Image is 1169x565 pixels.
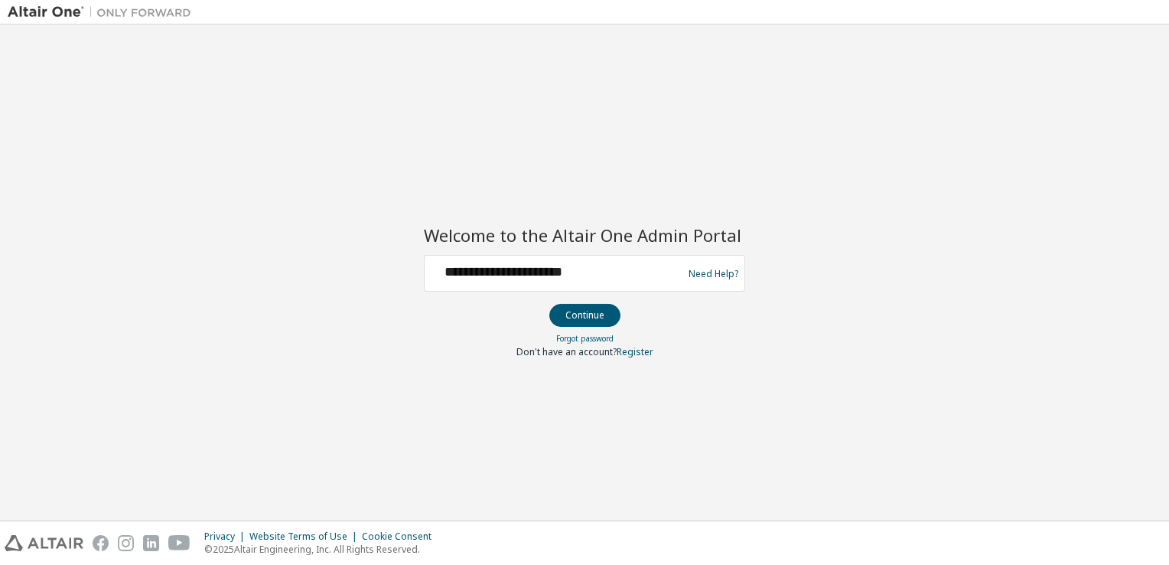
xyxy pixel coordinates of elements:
[516,345,617,358] span: Don't have an account?
[424,224,745,246] h2: Welcome to the Altair One Admin Portal
[93,535,109,551] img: facebook.svg
[118,535,134,551] img: instagram.svg
[168,535,190,551] img: youtube.svg
[549,304,620,327] button: Continue
[8,5,199,20] img: Altair One
[204,543,441,556] p: © 2025 Altair Engineering, Inc. All Rights Reserved.
[362,531,441,543] div: Cookie Consent
[249,531,362,543] div: Website Terms of Use
[204,531,249,543] div: Privacy
[617,345,653,358] a: Register
[556,333,614,344] a: Forgot password
[5,535,83,551] img: altair_logo.svg
[143,535,159,551] img: linkedin.svg
[689,273,738,274] a: Need Help?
